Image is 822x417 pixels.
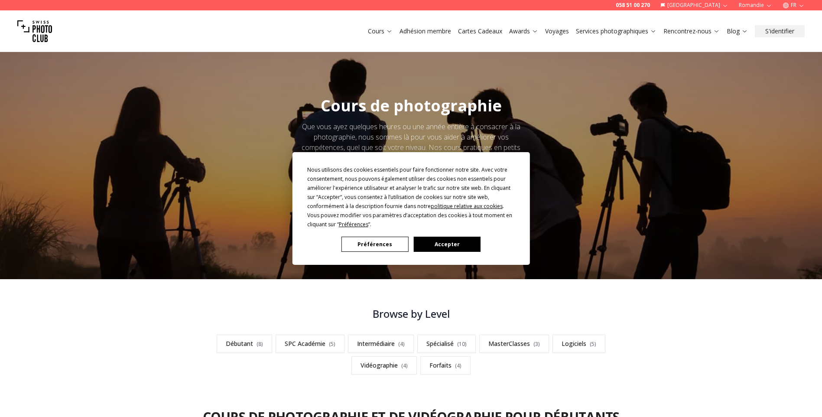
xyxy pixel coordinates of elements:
button: Accepter [413,237,480,252]
button: Préférences [341,237,408,252]
span: Préférences [339,221,368,228]
div: Nous utilisons des cookies essentiels pour faire fonctionner notre site. Avec votre consentement,... [307,165,515,229]
div: Cookie Consent Prompt [292,152,530,265]
span: politique relative aux cookies [431,202,503,210]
